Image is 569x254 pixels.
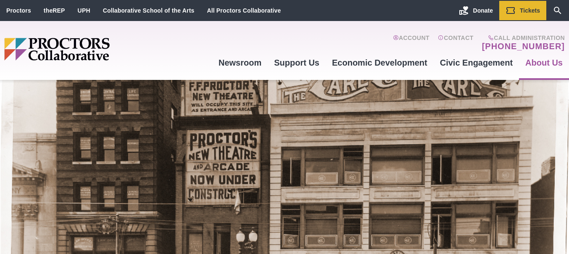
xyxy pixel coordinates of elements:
[499,1,546,20] a: Tickets
[6,7,31,14] a: Proctors
[479,34,565,41] span: Call Administration
[207,7,281,14] a: All Proctors Collaborative
[473,7,493,14] span: Donate
[268,51,326,74] a: Support Us
[520,7,540,14] span: Tickets
[212,51,268,74] a: Newsroom
[326,51,434,74] a: Economic Development
[44,7,65,14] a: theREP
[434,51,519,74] a: Civic Engagement
[393,34,429,51] a: Account
[4,38,174,61] img: Proctors logo
[519,51,569,74] a: About Us
[438,34,474,51] a: Contact
[78,7,90,14] a: UPH
[453,1,499,20] a: Donate
[482,41,565,51] a: [PHONE_NUMBER]
[103,7,195,14] a: Collaborative School of the Arts
[546,1,569,20] a: Search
